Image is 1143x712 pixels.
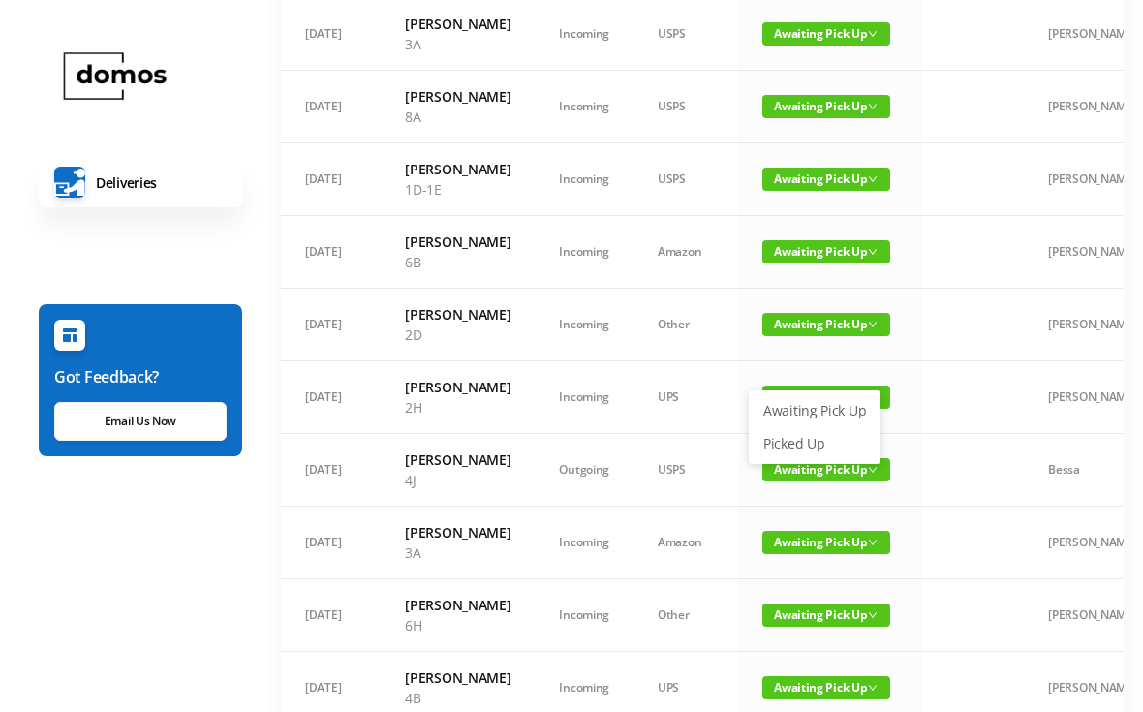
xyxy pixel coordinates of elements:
[405,449,510,470] h6: [PERSON_NAME]
[405,304,510,325] h6: [PERSON_NAME]
[762,240,890,263] span: Awaiting Pick Up
[281,507,381,579] td: [DATE]
[54,365,227,388] h6: Got Feedback?
[762,22,890,46] span: Awaiting Pick Up
[633,143,738,216] td: USPS
[868,538,878,547] i: icon: down
[405,615,510,635] p: 6H
[868,174,878,184] i: icon: down
[535,143,633,216] td: Incoming
[868,465,878,475] i: icon: down
[535,579,633,652] td: Incoming
[281,579,381,652] td: [DATE]
[405,470,510,490] p: 4J
[281,216,381,289] td: [DATE]
[405,179,510,200] p: 1D-1E
[633,216,738,289] td: Amazon
[405,232,510,252] h6: [PERSON_NAME]
[535,434,633,507] td: Outgoing
[752,395,878,426] a: Awaiting Pick Up
[762,313,890,336] span: Awaiting Pick Up
[405,397,510,418] p: 2H
[633,71,738,143] td: USPS
[405,34,510,54] p: 3A
[535,71,633,143] td: Incoming
[868,29,878,39] i: icon: down
[868,247,878,257] i: icon: down
[762,676,890,699] span: Awaiting Pick Up
[281,289,381,361] td: [DATE]
[633,579,738,652] td: Other
[535,289,633,361] td: Incoming
[405,522,510,542] h6: [PERSON_NAME]
[405,688,510,708] p: 4B
[405,159,510,179] h6: [PERSON_NAME]
[405,107,510,127] p: 8A
[535,216,633,289] td: Incoming
[633,507,738,579] td: Amazon
[405,667,510,688] h6: [PERSON_NAME]
[762,531,890,554] span: Awaiting Pick Up
[868,102,878,111] i: icon: down
[281,71,381,143] td: [DATE]
[868,320,878,329] i: icon: down
[633,289,738,361] td: Other
[868,610,878,620] i: icon: down
[633,361,738,434] td: UPS
[752,428,878,459] a: Picked Up
[281,434,381,507] td: [DATE]
[535,361,633,434] td: Incoming
[54,402,227,441] a: Email Us Now
[405,325,510,345] p: 2D
[633,434,738,507] td: USPS
[281,361,381,434] td: [DATE]
[39,157,243,207] a: Deliveries
[868,683,878,693] i: icon: down
[405,377,510,397] h6: [PERSON_NAME]
[762,604,890,627] span: Awaiting Pick Up
[281,143,381,216] td: [DATE]
[405,252,510,272] p: 6B
[405,14,510,34] h6: [PERSON_NAME]
[405,86,510,107] h6: [PERSON_NAME]
[762,168,890,191] span: Awaiting Pick Up
[405,542,510,563] p: 3A
[535,507,633,579] td: Incoming
[762,95,890,118] span: Awaiting Pick Up
[405,595,510,615] h6: [PERSON_NAME]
